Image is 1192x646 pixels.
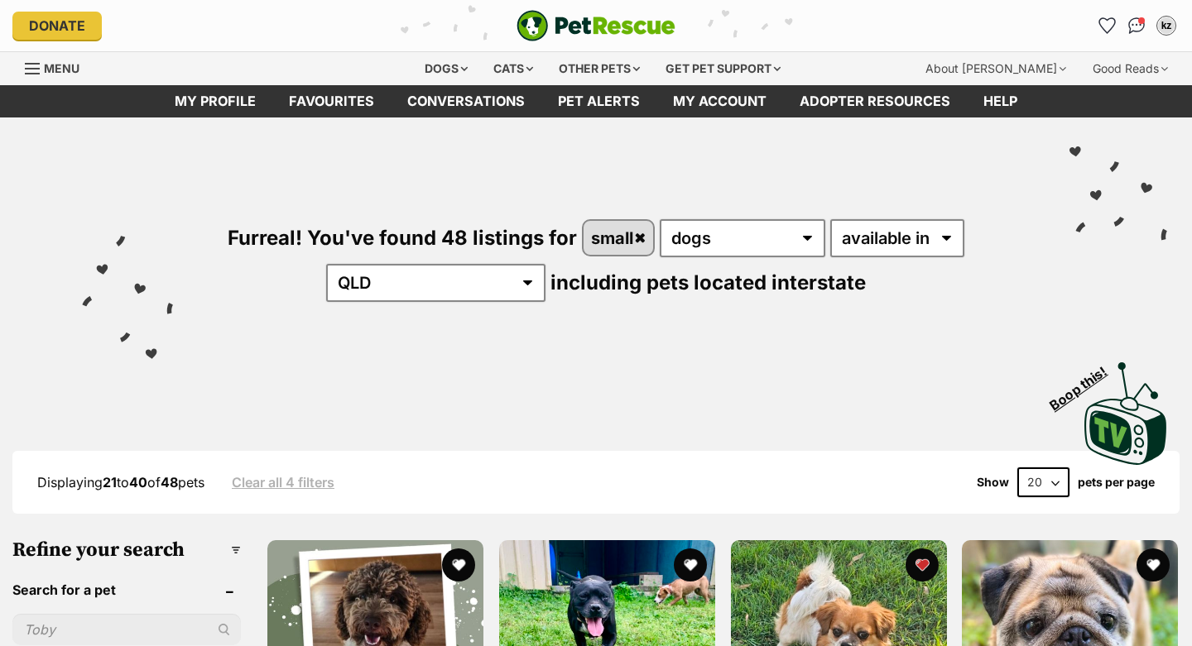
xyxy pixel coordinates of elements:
div: About [PERSON_NAME] [914,52,1078,85]
div: Get pet support [654,52,792,85]
button: favourite [905,548,938,581]
span: Boop this! [1047,353,1123,413]
a: Boop this! [1084,347,1167,468]
div: Good Reads [1081,52,1180,85]
strong: 48 [161,474,178,490]
a: My profile [158,85,272,117]
strong: 21 [103,474,117,490]
h3: Refine your search [12,538,241,562]
strong: 40 [129,474,147,490]
div: kz [1158,17,1175,34]
a: Menu [25,52,91,82]
a: Conversations [1123,12,1150,39]
ul: Account quick links [1093,12,1180,39]
img: PetRescue TV logo [1084,362,1167,465]
div: Dogs [413,52,479,85]
button: My account [1153,12,1180,39]
span: Displaying to of pets [37,474,204,490]
a: Favourites [1093,12,1120,39]
img: chat-41dd97257d64d25036548639549fe6c8038ab92f7586957e7f3b1b290dea8141.svg [1128,17,1146,34]
span: Show [977,476,1009,489]
button: favourite [1137,548,1170,581]
header: Search for a pet [12,582,241,597]
a: Adopter resources [783,85,967,117]
div: Other pets [547,52,651,85]
div: Cats [482,52,545,85]
a: Help [967,85,1034,117]
button: favourite [442,548,475,581]
a: small [584,221,654,255]
span: including pets located interstate [550,270,866,294]
a: Donate [12,12,102,40]
img: logo-e224e6f780fb5917bec1dbf3a21bbac754714ae5b6737aabdf751b685950b380.svg [517,10,675,41]
input: Toby [12,614,241,645]
a: Pet alerts [541,85,656,117]
a: conversations [391,85,541,117]
span: Menu [44,61,79,75]
button: favourite [674,548,707,581]
a: PetRescue [517,10,675,41]
span: Furreal! You've found 48 listings for [228,226,577,250]
a: Favourites [272,85,391,117]
a: Clear all 4 filters [232,475,334,490]
a: My account [656,85,783,117]
label: pets per page [1078,476,1155,489]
